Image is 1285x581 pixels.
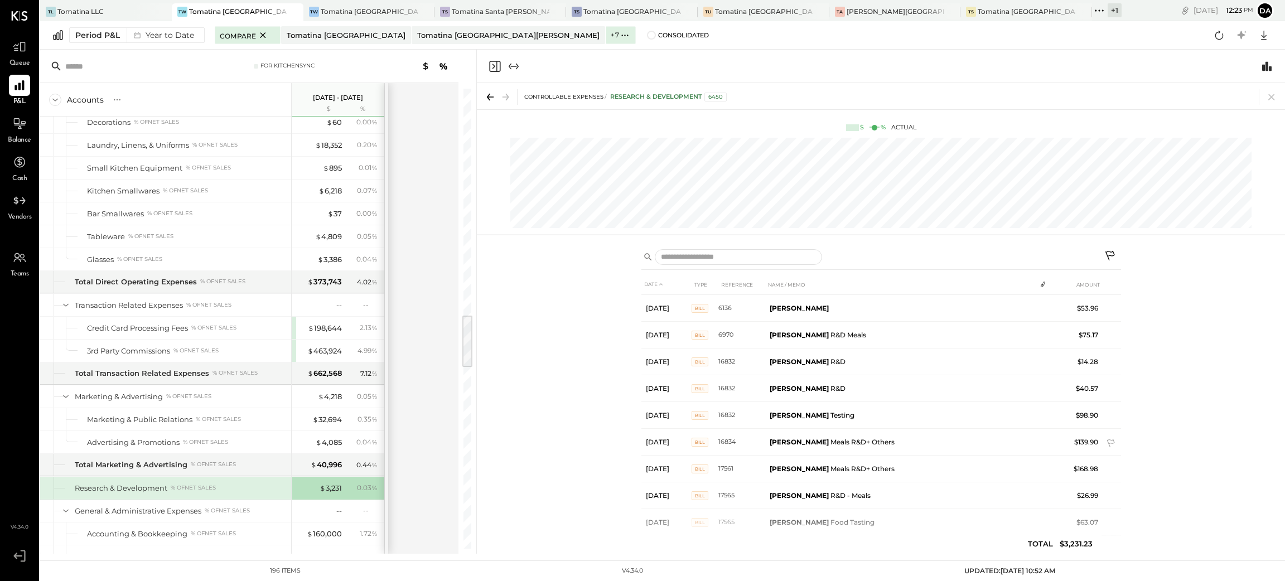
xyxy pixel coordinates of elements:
div: % of NET SALES [147,210,192,217]
span: % [371,483,378,492]
div: Credit Card Processing Fees [87,323,188,333]
div: Small Kitchen Equipment [87,163,182,173]
td: R&D - Meals [765,536,1036,563]
td: [DATE] [641,295,692,322]
td: 6136 [718,295,765,322]
div: 0.20 [357,140,378,150]
a: Vendors [1,190,38,222]
div: 0.35 [358,414,378,424]
label: + 7 [611,30,619,40]
div: 160,000 [307,529,342,539]
td: Meals R&D+ Others [765,456,1036,482]
div: -- [363,506,378,515]
button: Tomatina [GEOGRAPHIC_DATA] [281,26,411,44]
div: 0.44 [356,460,378,470]
div: Laundry, Linens, & Uniforms [87,140,189,151]
span: Consolidated [658,31,709,39]
div: Tomatina [GEOGRAPHIC_DATA] [189,7,287,16]
td: $98.90 [1060,402,1103,429]
div: Accounts [67,94,104,105]
div: 0.00 [356,117,378,127]
span: $ [307,277,313,286]
td: $139.90 [1060,429,1103,456]
div: TA [835,7,845,17]
b: [PERSON_NAME] [770,545,829,553]
span: BILL [692,357,708,366]
a: Cash [1,152,38,184]
span: $ [311,460,317,469]
div: 1.72 [360,529,378,539]
div: TL [46,7,56,17]
div: copy link [1180,4,1191,16]
div: 6450 [704,93,727,101]
div: 373,743 [307,277,342,287]
div: 0.05 [357,391,378,401]
b: [PERSON_NAME] [770,331,829,339]
div: -- [336,506,342,516]
div: 662,568 [307,368,342,379]
div: 196 items [270,567,301,575]
span: % [371,460,378,469]
td: [DATE] [641,456,692,482]
span: % [371,117,378,126]
div: 32,694 [312,414,342,425]
div: % of NET SALES [117,255,162,263]
span: BILL [692,304,708,313]
span: % [371,551,378,560]
span: UPDATED: [DATE] 10:52 AM [964,567,1055,575]
div: % of NET SALES [166,393,211,400]
div: Tomatina LLC [57,7,104,16]
span: $ [326,118,332,127]
div: 7.12 [360,369,378,379]
span: $ [318,186,325,195]
span: Vendors [8,212,32,222]
div: % [345,105,381,114]
div: Accounting & Bookkeeping [87,529,187,539]
div: Research & Development [75,483,167,493]
span: $ [312,415,318,424]
button: Compare [215,26,281,44]
b: [PERSON_NAME] [770,464,829,473]
div: Advertising & Promotions [87,437,180,448]
div: General & Administrative Expenses [75,506,201,516]
td: [DATE] [641,509,692,536]
td: R&D Meals [765,322,1036,348]
div: % [881,123,886,132]
b: [PERSON_NAME] [770,518,829,526]
th: DATE [641,274,692,295]
div: Tomatina [GEOGRAPHIC_DATA] [321,7,418,16]
td: 6970 [718,322,765,348]
span: % [371,231,378,240]
a: P&L [1,75,38,107]
span: % [371,414,378,423]
div: Tomatina Santa [PERSON_NAME] [452,7,549,16]
div: $ [297,105,342,114]
div: TS [440,7,450,17]
button: Tomatina [GEOGRAPHIC_DATA][PERSON_NAME] [412,26,605,44]
div: 463,924 [307,346,342,356]
div: Consulting [87,551,127,562]
div: 3rd Party Commissions [87,346,170,356]
a: Balance [1,113,38,146]
div: 60 [326,117,342,128]
div: 0.01 [359,163,378,173]
td: 17565 [718,509,765,536]
b: [PERSON_NAME] [770,384,829,393]
div: 0.04 [356,254,378,264]
span: % [371,391,378,400]
div: + 1 [1108,3,1122,17]
div: -- [336,300,342,311]
div: % of NET SALES [186,301,231,309]
td: R&D [765,348,1036,375]
span: % [371,163,378,172]
div: v 4.34.0 [622,567,643,575]
div: 18,352 [315,140,342,151]
span: % [371,209,378,217]
span: % [371,437,378,446]
span: $ [318,392,324,401]
div: % of NET SALES [191,530,236,538]
div: Total Marketing & Advertising [75,459,187,470]
td: [DATE] [641,429,692,456]
span: $ [307,369,313,377]
span: $ [315,232,321,241]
